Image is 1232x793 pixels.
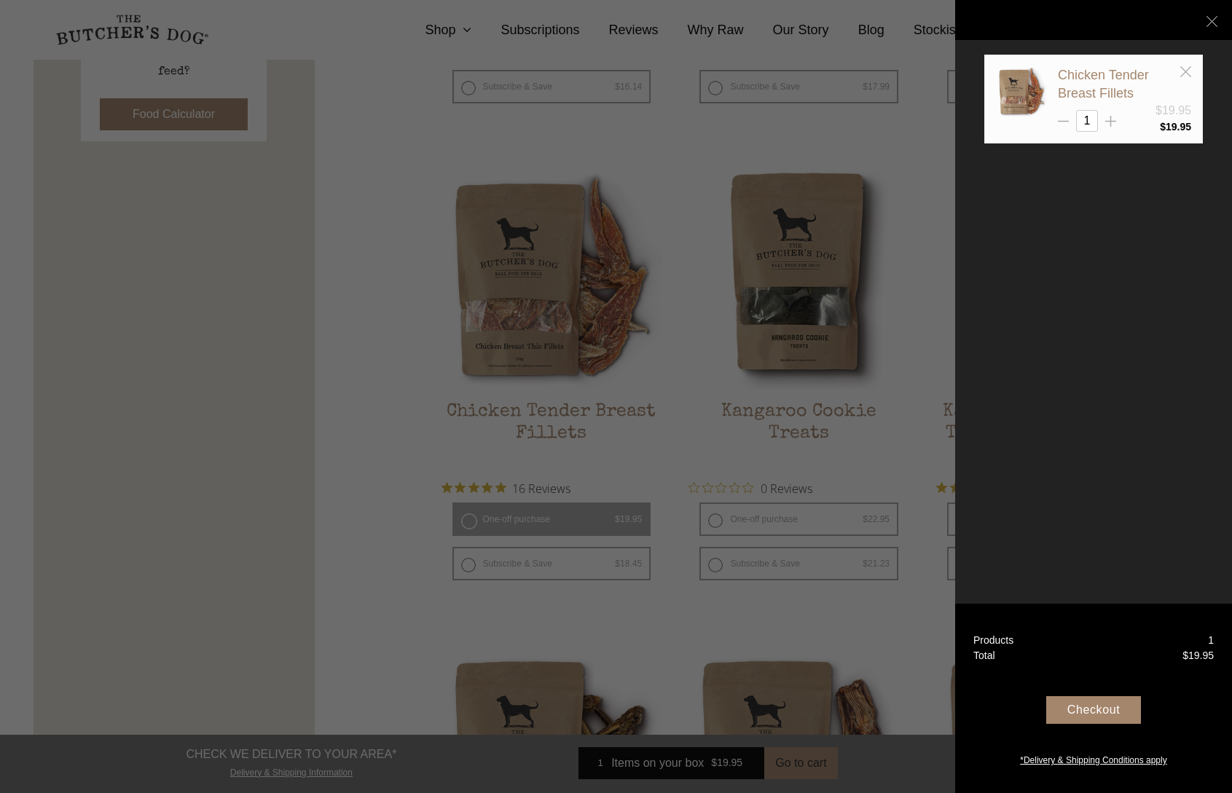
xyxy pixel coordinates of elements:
a: Chicken Tender Breast Fillets [1058,68,1149,100]
span: $ [1182,650,1188,661]
bdi: 19.95 [1182,650,1214,661]
a: Products 1 Total $19.95 Checkout [955,604,1232,793]
div: 1 [1208,633,1214,648]
div: Checkout [1046,696,1141,724]
img: Chicken Tender Breast Fillets [996,66,1047,117]
div: $19.95 [1156,102,1191,119]
div: Total [973,648,995,663]
a: *Delivery & Shipping Conditions apply [955,750,1232,767]
span: $ [1160,121,1166,133]
div: Products [973,633,1013,648]
bdi: 19.95 [1160,121,1191,133]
